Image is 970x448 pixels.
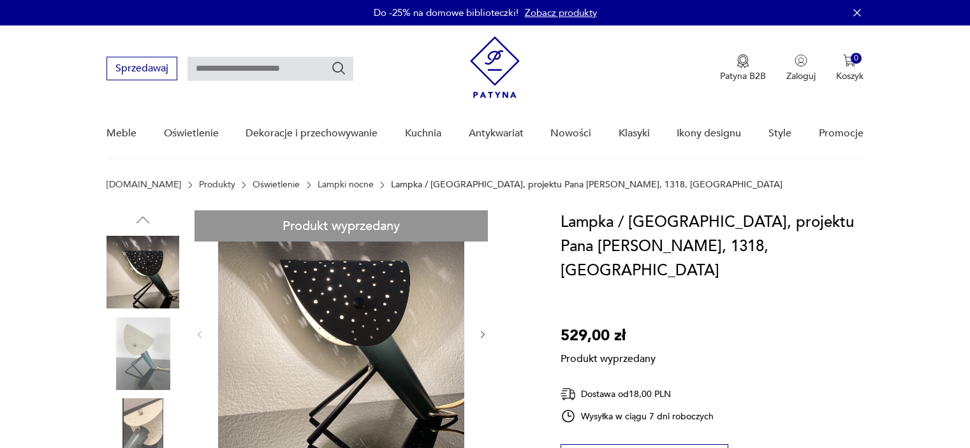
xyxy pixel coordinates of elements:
[561,386,576,402] img: Ikona dostawy
[619,109,650,158] a: Klasyki
[199,180,235,190] a: Produkty
[107,109,136,158] a: Meble
[561,386,714,402] div: Dostawa od 18,00 PLN
[469,109,524,158] a: Antykwariat
[331,61,346,76] button: Szukaj
[107,65,177,74] a: Sprzedawaj
[164,109,219,158] a: Oświetlenie
[525,6,597,19] a: Zobacz produkty
[107,180,181,190] a: [DOMAIN_NAME]
[720,70,766,82] p: Patyna B2B
[851,53,862,64] div: 0
[795,54,807,67] img: Ikonka użytkownika
[836,70,863,82] p: Koszyk
[253,180,300,190] a: Oświetlenie
[107,57,177,80] button: Sprzedawaj
[836,54,863,82] button: 0Koszyk
[561,348,656,366] p: Produkt wyprzedany
[677,109,741,158] a: Ikony designu
[550,109,591,158] a: Nowości
[470,36,520,98] img: Patyna - sklep z meblami i dekoracjami vintage
[246,109,378,158] a: Dekoracje i przechowywanie
[391,180,783,190] p: Lampka / [GEOGRAPHIC_DATA], projektu Pana [PERSON_NAME], 1318, [GEOGRAPHIC_DATA]
[786,70,816,82] p: Zaloguj
[561,408,714,424] div: Wysyłka w ciągu 7 dni roboczych
[786,54,816,82] button: Zaloguj
[561,210,863,283] h1: Lampka / [GEOGRAPHIC_DATA], projektu Pana [PERSON_NAME], 1318, [GEOGRAPHIC_DATA]
[374,6,518,19] p: Do -25% na domowe biblioteczki!
[405,109,441,158] a: Kuchnia
[768,109,791,158] a: Style
[561,324,656,348] p: 529,00 zł
[720,54,766,82] a: Ikona medaluPatyna B2B
[318,180,374,190] a: Lampki nocne
[720,54,766,82] button: Patyna B2B
[819,109,863,158] a: Promocje
[843,54,856,67] img: Ikona koszyka
[737,54,749,68] img: Ikona medalu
